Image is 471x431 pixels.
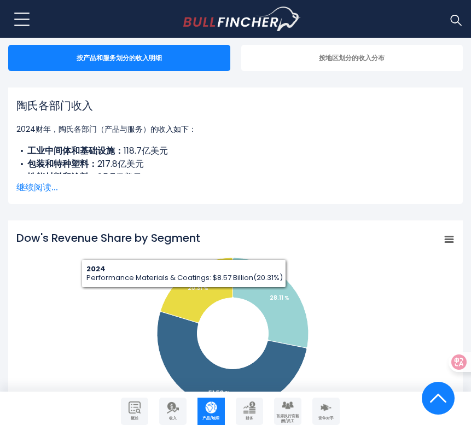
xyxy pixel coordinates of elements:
font: 概述 [131,416,138,421]
tspan: 28.11 % [270,294,289,302]
tspan: 20.31 % [188,284,208,292]
font: 118.7亿美元 [124,144,168,157]
a: 前往主页 [183,7,301,32]
font: 性能材料和涂料： [27,171,97,183]
font: 竞争对手 [318,416,334,421]
font: 2024财年，陶氏各部门（产品与服务）的收入如下： [16,124,196,135]
font: 财务 [246,416,253,421]
font: 收入 [169,416,177,421]
font: 217.8亿美元 [97,158,144,170]
a: 公司概况 [121,398,148,425]
font: 继续阅读... [16,181,58,194]
font: 按地区划分的收入分布 [319,53,385,62]
font: 陶氏各部门收入 [16,98,93,113]
a: 公司产品/地理 [197,398,225,425]
font: 产品/地理 [202,416,219,421]
tspan: 51.58 % [208,389,230,397]
img: 红腹灰雀徽标 [183,7,301,32]
font: 首席执行官薪酬/员工 [276,413,299,423]
font: 85.7亿美元 [97,171,142,183]
a: 公司竞争对手 [312,398,340,425]
a: 公司员工 [274,398,301,425]
a: 公司收入 [159,398,187,425]
font: 按产品和服务划分的收入明细 [77,53,162,62]
font: 包装和特种塑料： [27,158,97,170]
font: 工业中间体和基础设施： [27,144,124,157]
a: 公司财务 [236,398,263,425]
tspan: Dow's Revenue Share by Segment [16,230,200,246]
